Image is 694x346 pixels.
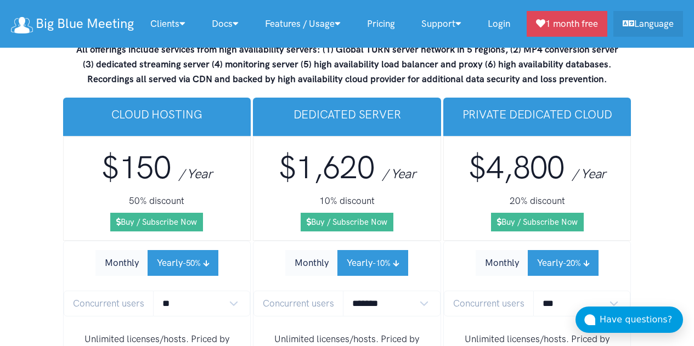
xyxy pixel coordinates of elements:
[469,149,565,186] span: $4,800
[279,149,375,186] span: $1,620
[491,213,584,231] a: Buy / Subscribe Now
[572,166,606,181] span: / Year
[11,17,33,33] img: logo
[476,250,599,276] div: Subscription Period
[262,106,432,122] h3: Dedicated Server
[527,11,607,37] a: 1 month free
[453,194,622,208] h5: 20% discount
[285,250,408,276] div: Subscription Period
[252,12,354,36] a: Features / Usage
[148,250,218,276] button: Yearly-50%
[183,258,201,268] small: -50%
[137,12,199,36] a: Clients
[444,291,534,316] span: Concurrent users
[285,250,338,276] button: Monthly
[613,11,683,37] a: Language
[11,12,134,36] a: Big Blue Meeting
[354,12,408,36] a: Pricing
[476,250,528,276] button: Monthly
[179,166,212,181] span: / Year
[563,258,581,268] small: -20%
[382,166,416,181] span: / Year
[95,250,148,276] button: Monthly
[301,213,393,231] a: Buy / Subscribe Now
[64,291,154,316] span: Concurrent users
[575,307,683,333] button: Have questions?
[337,250,408,276] button: Yearly-10%
[110,213,203,231] a: Buy / Subscribe Now
[373,258,391,268] small: -10%
[408,12,475,36] a: Support
[72,194,242,208] h5: 50% discount
[528,250,599,276] button: Yearly-20%
[600,313,683,327] div: Have questions?
[262,194,432,208] h5: 10% discount
[199,12,252,36] a: Docs
[95,250,218,276] div: Subscription Period
[475,12,523,36] a: Login
[101,149,171,186] span: $150
[72,106,242,122] h3: Cloud Hosting
[452,106,623,122] h3: Private Dedicated Cloud
[253,291,343,316] span: Concurrent users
